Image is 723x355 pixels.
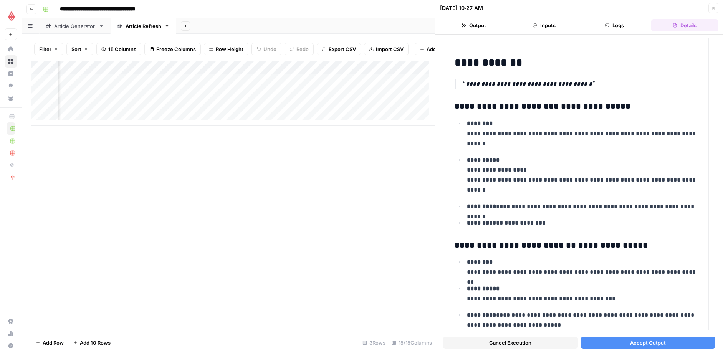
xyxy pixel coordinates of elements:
a: Article Generator [39,18,111,34]
button: Add 10 Rows [68,337,115,349]
button: Workspace: Lightspeed [5,6,17,25]
div: Article Refresh [126,22,161,30]
div: 15/15 Columns [389,337,435,349]
a: Usage [5,327,17,340]
button: Inputs [510,19,577,31]
span: Import CSV [376,45,404,53]
span: 15 Columns [108,45,136,53]
button: Import CSV [364,43,409,55]
span: Undo [263,45,276,53]
span: Accept Output [630,339,666,347]
button: Export CSV [317,43,361,55]
span: Add Column [427,45,456,53]
button: Help + Support [5,340,17,352]
button: Cancel Execution [443,337,578,349]
a: Article Refresh [111,18,176,34]
span: Filter [39,45,51,53]
span: Export CSV [329,45,356,53]
button: Row Height [204,43,248,55]
span: Sort [71,45,81,53]
button: Undo [251,43,281,55]
button: Filter [34,43,63,55]
button: Sort [66,43,93,55]
span: Add 10 Rows [80,339,111,347]
a: Your Data [5,92,17,104]
div: [DATE] 10:27 AM [440,4,483,12]
button: Accept Output [581,337,716,349]
button: Output [440,19,507,31]
span: Redo [296,45,309,53]
div: 3 Rows [359,337,389,349]
span: Freeze Columns [156,45,196,53]
button: Details [651,19,718,31]
button: 15 Columns [96,43,141,55]
a: Home [5,43,17,55]
button: Add Row [31,337,68,349]
div: Article Generator [54,22,96,30]
span: Add Row [43,339,64,347]
button: Add Column [415,43,461,55]
button: Redo [285,43,314,55]
span: Row Height [216,45,243,53]
button: Freeze Columns [144,43,201,55]
a: Browse [5,55,17,68]
button: Logs [581,19,648,31]
a: Opportunities [5,80,17,92]
img: Lightspeed Logo [5,9,18,23]
a: Settings [5,315,17,327]
span: Cancel Execution [489,339,531,347]
a: Insights [5,68,17,80]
